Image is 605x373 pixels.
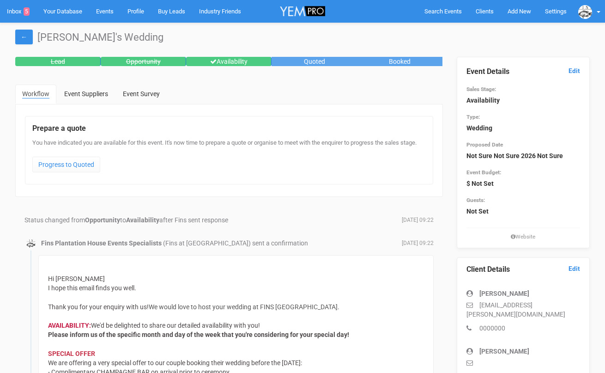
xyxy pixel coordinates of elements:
small: Guests: [466,197,485,203]
small: Sales Stage: [466,86,496,92]
strong: [PERSON_NAME] [479,290,529,297]
small: Website [466,233,581,241]
strong: SPECIAL OFFER [48,350,95,357]
a: ← [15,30,33,44]
a: Edit [569,264,580,273]
strong: Not Sure Not Sure 2026 Not Sure [466,152,563,159]
strong: Not Set [466,208,489,215]
p: [EMAIL_ADDRESS][PERSON_NAME][DOMAIN_NAME] [466,300,581,319]
strong: Availability [466,97,500,104]
a: Event Survey [116,85,167,103]
legend: Prepare a quote [32,123,426,134]
div: Lead [15,57,101,66]
span: Thank you for your enquiry with us! [48,303,149,311]
span: We would love to host your wedding at FINS [GEOGRAPHIC_DATA]. [149,303,339,311]
a: Edit [569,67,580,75]
small: Type: [466,114,480,120]
div: Quoted [272,57,357,66]
span: Search Events [424,8,462,15]
span: (Fins at [GEOGRAPHIC_DATA]) sent a confirmation [163,239,308,247]
strong: Please inform us of the specific month and day of the week that you're considering for your speci... [48,331,349,338]
strong: [PERSON_NAME] [479,348,529,355]
strong: AVAILABILITY: [48,322,91,329]
strong: Wedding [466,124,492,132]
div: Availability [186,57,272,66]
strong: Fins Plantation House Events Specialists [41,239,162,247]
img: data [578,5,592,19]
span: [DATE] 09:22 [402,239,434,247]
img: data [26,239,36,248]
a: Workflow [15,85,56,104]
p: 0000000 [466,324,581,333]
div: You have indicated you are available for this event. It's now time to prepare a quote or organise... [32,139,426,177]
span: We'd be delighted to share our detailed availability with you! [91,322,260,329]
strong: Opportunity [85,216,120,224]
span: Status changed from to after Fins sent response [24,216,228,224]
div: Opportunity [101,57,186,66]
legend: Event Details [466,67,581,77]
span: Add New [508,8,531,15]
span: I hope this email finds you well. [48,284,136,292]
strong: $ Not Set [466,180,494,187]
span: Clients [476,8,494,15]
a: Progress to Quoted [32,157,100,172]
span: [DATE] 09:22 [402,216,434,224]
strong: Availability [126,216,159,224]
small: Proposed Date [466,141,503,148]
span: 5 [24,7,30,16]
span: Hi [PERSON_NAME] [48,275,105,282]
legend: Client Details [466,264,581,275]
span: We are offering a very special offer to our couple booking their wedding before the [DATE]: [48,359,302,367]
h1: [PERSON_NAME]'s Wedding [15,32,590,43]
small: Event Budget: [466,169,501,176]
div: Booked [357,57,442,66]
a: Event Suppliers [57,85,115,103]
